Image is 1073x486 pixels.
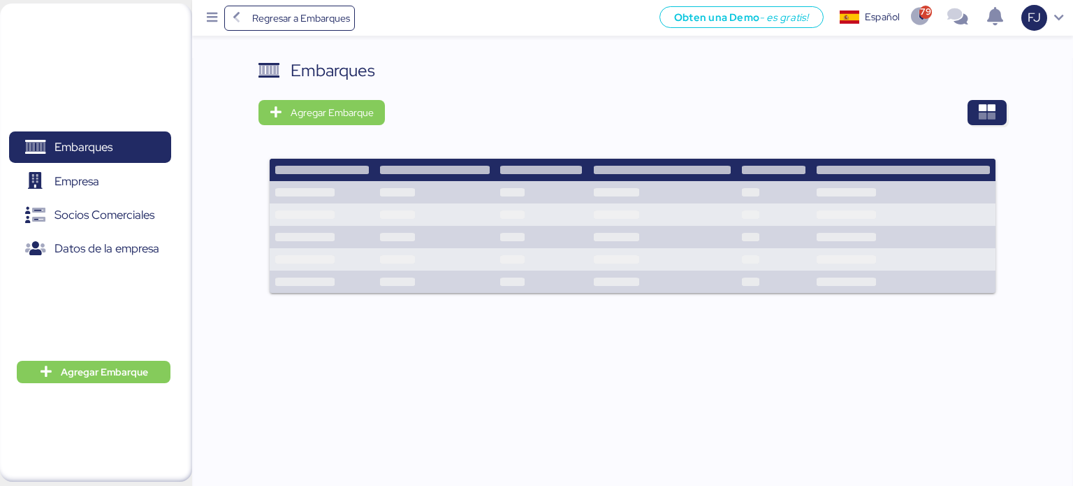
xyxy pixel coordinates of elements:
[54,205,154,225] span: Socios Comerciales
[224,6,356,31] a: Regresar a Embarques
[200,6,224,30] button: Menu
[54,171,99,192] span: Empresa
[9,199,171,231] a: Socios Comerciales
[54,238,159,259] span: Datos de la empresa
[291,104,374,121] span: Agregar Embarque
[17,361,170,383] button: Agregar Embarque
[9,233,171,265] a: Datos de la empresa
[865,10,900,24] div: Español
[252,10,350,27] span: Regresar a Embarques
[9,165,171,197] a: Empresa
[61,364,148,380] span: Agregar Embarque
[1028,8,1041,27] span: FJ
[258,100,385,125] button: Agregar Embarque
[9,131,171,164] a: Embarques
[54,137,112,157] span: Embarques
[291,58,375,83] div: Embarques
